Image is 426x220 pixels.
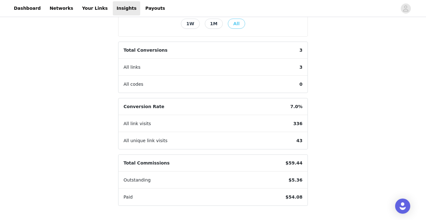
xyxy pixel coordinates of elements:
[118,155,175,171] span: Total Commissions
[46,1,77,15] a: Networks
[291,132,308,149] span: 43
[288,115,308,132] span: 336
[141,1,169,15] a: Payouts
[78,1,112,15] a: Your Links
[294,42,308,59] span: 3
[205,19,223,29] button: 1M
[284,172,308,188] span: $5.36
[118,189,138,206] span: Paid
[113,1,140,15] a: Insights
[118,42,173,59] span: Total Conversions
[294,59,308,76] span: 3
[280,189,308,206] span: $54.08
[395,199,410,214] div: Open Intercom Messenger
[280,155,308,171] span: $59.44
[118,98,169,115] span: Conversion Rate
[294,76,308,93] span: 0
[118,59,146,76] span: All links
[118,172,156,188] span: Outstanding
[118,115,156,132] span: All link visits
[403,3,409,14] div: avatar
[285,98,308,115] span: 7.0%
[118,132,173,149] span: All unique link visits
[10,1,44,15] a: Dashboard
[118,76,148,93] span: All codes
[181,19,199,29] button: 1W
[228,19,245,29] button: All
